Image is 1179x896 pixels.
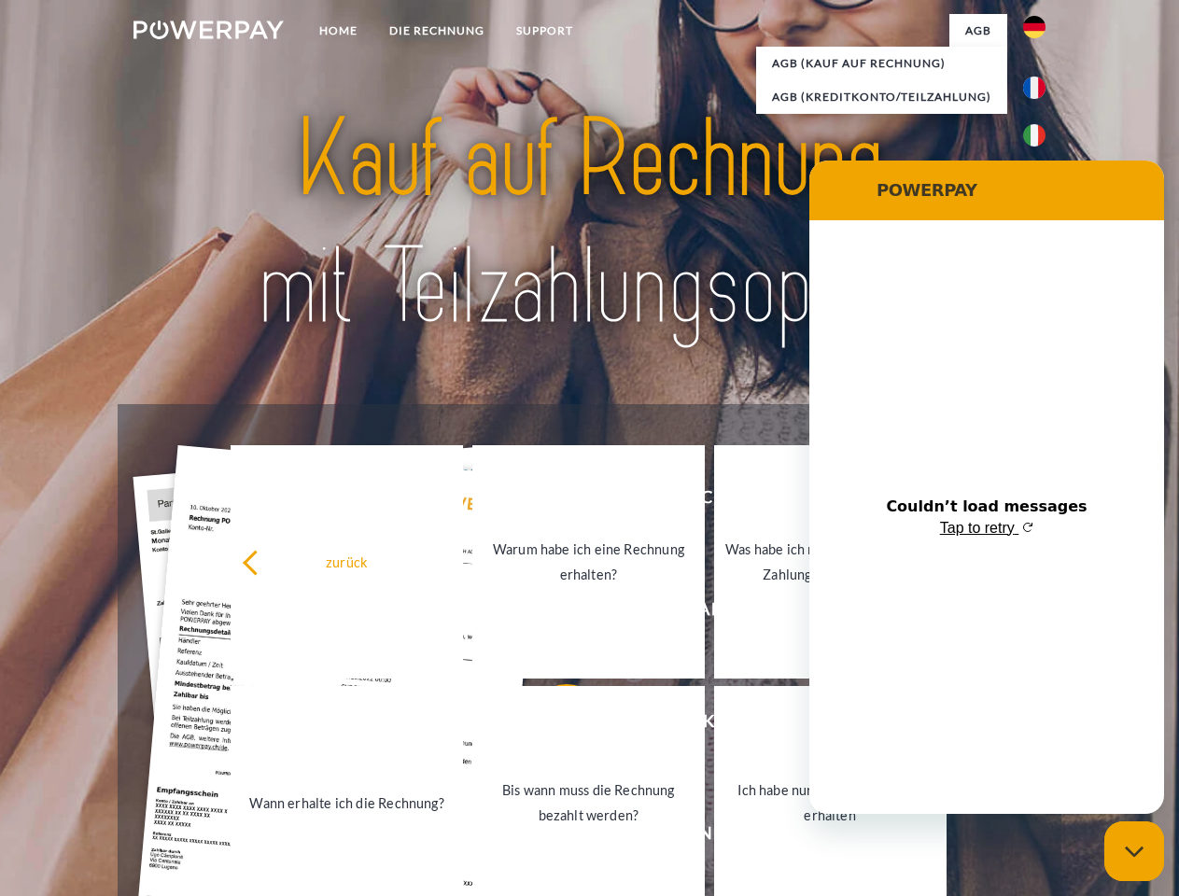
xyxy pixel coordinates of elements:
a: Home [303,14,373,48]
a: agb [949,14,1007,48]
div: Bis wann muss die Rechnung bezahlt werden? [484,777,694,828]
div: zurück [242,549,452,574]
img: de [1023,16,1046,38]
a: Was habe ich noch offen, ist meine Zahlung eingegangen? [714,445,947,679]
iframe: Button to launch messaging window [1104,821,1164,881]
a: AGB (Kauf auf Rechnung) [756,47,1007,80]
img: fr [1023,77,1046,99]
div: Was habe ich noch offen, ist meine Zahlung eingegangen? [725,537,935,587]
img: it [1023,124,1046,147]
a: DIE RECHNUNG [373,14,500,48]
iframe: Messaging window [809,161,1164,814]
img: logo-powerpay-white.svg [133,21,284,39]
div: Warum habe ich eine Rechnung erhalten? [484,537,694,587]
a: AGB (Kreditkonto/Teilzahlung) [756,80,1007,114]
a: SUPPORT [500,14,589,48]
img: title-powerpay_de.svg [178,90,1001,357]
div: Ich habe nur eine Teillieferung erhalten [725,777,935,828]
div: Wann erhalte ich die Rechnung? [242,790,452,815]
